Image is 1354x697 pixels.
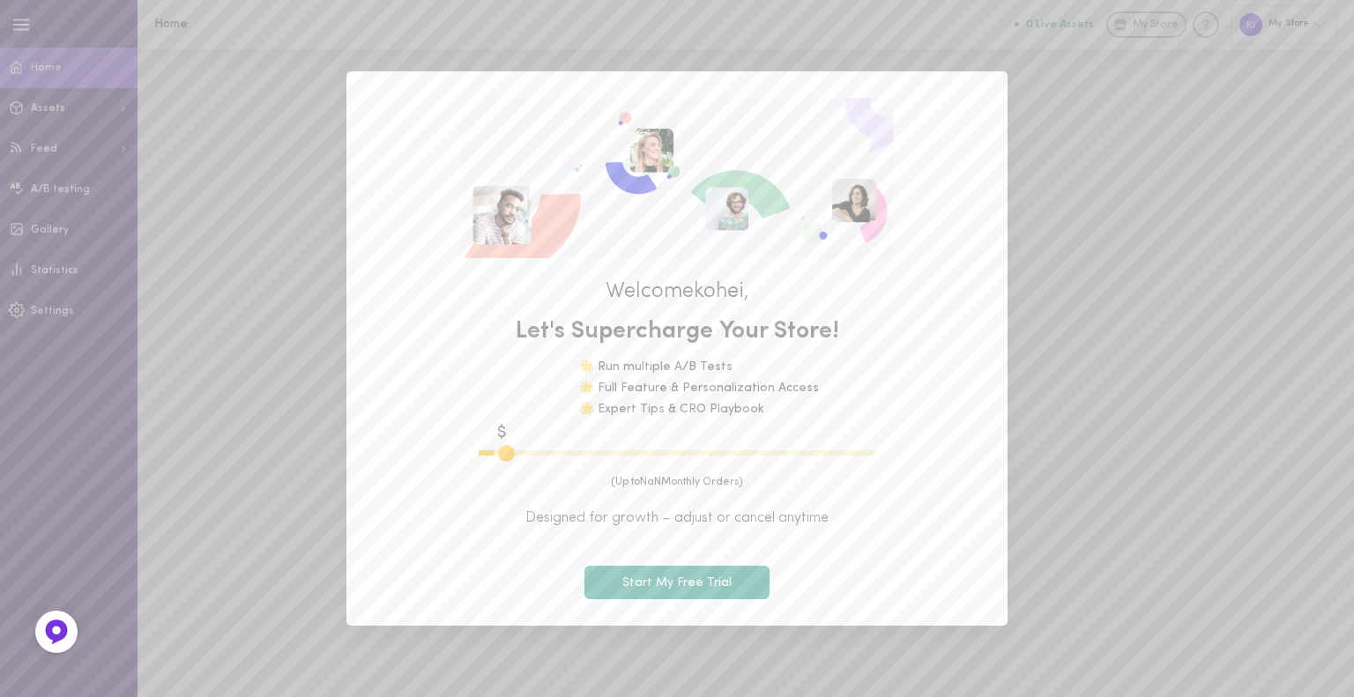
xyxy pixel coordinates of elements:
div: 🌟 Expert Tips & CRO Playbook [579,404,819,416]
span: (Up to NaN Monthly Orders) [373,475,981,490]
div: 🌟 Full Feature & Personalization Access [579,382,819,395]
span: $ [497,422,506,444]
span: Let's Supercharge Your Store! [373,315,981,349]
span: Designed for growth – adjust or cancel anytime [373,508,981,528]
img: Feedback Button [43,619,70,645]
div: 🌟 Run multiple A/B Tests [579,361,819,374]
span: Welcome kohei , [373,280,981,303]
button: Start My Free Trial [584,566,770,600]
